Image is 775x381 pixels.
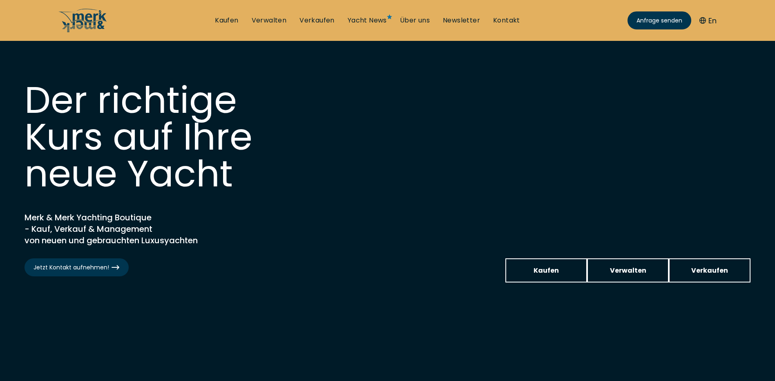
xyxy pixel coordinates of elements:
[443,16,480,25] a: Newsletter
[25,212,229,246] h2: Merk & Merk Yachting Boutique - Kauf, Verkauf & Management von neuen und gebrauchten Luxusyachten
[25,258,129,276] a: Jetzt Kontakt aufnehmen!
[252,16,287,25] a: Verwalten
[628,11,691,29] a: Anfrage senden
[534,265,559,276] span: Kaufen
[587,258,669,282] a: Verwalten
[25,82,270,192] h1: Der richtige Kurs auf Ihre neue Yacht
[215,16,238,25] a: Kaufen
[493,16,520,25] a: Kontakt
[691,265,728,276] span: Verkaufen
[505,258,587,282] a: Kaufen
[610,265,646,276] span: Verwalten
[637,16,682,25] span: Anfrage senden
[299,16,335,25] a: Verkaufen
[669,258,750,282] a: Verkaufen
[699,15,717,26] button: En
[348,16,387,25] a: Yacht News
[34,263,120,272] span: Jetzt Kontakt aufnehmen!
[400,16,430,25] a: Über uns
